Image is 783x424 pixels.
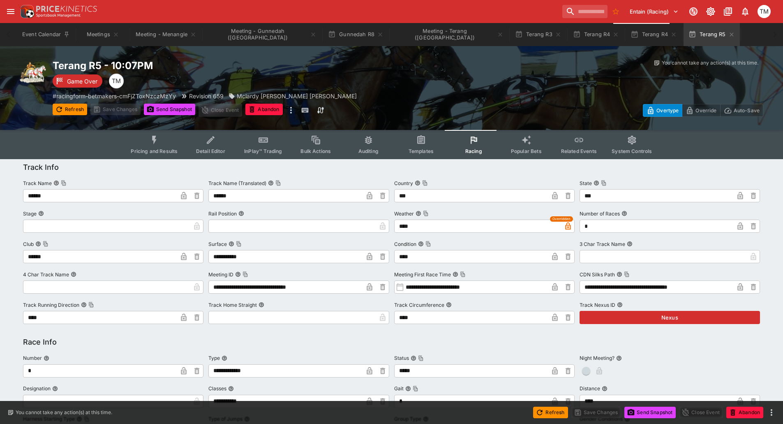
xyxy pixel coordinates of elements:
[52,386,58,392] button: Designation
[189,92,224,100] p: Revision 659
[568,23,624,46] button: Terang R4
[394,271,451,278] p: Meeting First Race Time
[624,407,676,418] button: Send Snapshot
[423,211,429,216] button: Copy To Clipboard
[580,210,620,217] p: Number of Races
[580,385,600,392] p: Distance
[38,211,44,216] button: Stage
[394,301,444,308] p: Track Circumference
[738,4,753,19] button: Notifications
[609,5,622,18] button: No Bookmarks
[580,301,615,308] p: Track Nexus ID
[617,271,622,277] button: CDN Silks PathCopy To Clipboard
[453,271,458,277] button: Meeting First Race TimeCopy To Clipboard
[228,386,234,392] button: Classes
[465,148,482,154] span: Racing
[358,148,379,154] span: Auditing
[23,271,69,278] p: 4 Char Track Name
[682,104,720,117] button: Override
[67,77,97,86] p: Game Over
[23,241,34,248] p: Club
[23,385,51,392] p: Designation
[734,106,760,115] p: Auto-Save
[208,210,237,217] p: Rail Position
[656,106,679,115] p: Overtype
[394,241,416,248] p: Condition
[76,23,129,46] button: Meetings
[71,271,76,277] button: 4 Char Track Name
[203,23,321,46] button: Meeting - Gunnedah (AUS)
[394,180,413,187] p: Country
[17,23,75,46] button: Event Calendar
[222,355,227,361] button: Type
[238,211,244,216] button: Rail Position
[196,148,225,154] span: Detail Editor
[643,104,682,117] button: Overtype
[425,241,431,247] button: Copy To Clipboard
[394,210,414,217] p: Weather
[235,271,241,277] button: Meeting IDCopy To Clipboard
[286,104,296,117] button: more
[300,148,331,154] span: Bulk Actions
[394,354,409,361] p: Status
[323,23,388,46] button: Gunnedah R8
[552,216,571,222] span: Overridden
[624,271,630,277] button: Copy To Clipboard
[144,104,195,115] button: Send Snapshot
[131,23,201,46] button: Meeting - Menangle
[18,3,35,20] img: PriceKinetics Logo
[275,180,281,186] button: Copy To Clipboard
[580,354,614,361] p: Night Meeting?
[602,386,607,392] button: Distance
[229,241,234,247] button: SurfaceCopy To Clipboard
[686,4,701,19] button: Connected to PK
[259,302,264,308] button: Track Home Straight
[580,180,592,187] p: State
[561,148,597,154] span: Related Events
[53,104,87,115] button: Refresh
[23,354,42,361] p: Number
[245,104,282,115] button: Abandon
[245,105,282,113] span: Mark an event as closed and abandoned.
[422,180,428,186] button: Copy To Clipboard
[721,4,735,19] button: Documentation
[53,92,176,100] p: Copy To Clipboard
[208,241,227,248] p: Surface
[243,271,248,277] button: Copy To Clipboard
[621,211,627,216] button: Number of Races
[460,271,466,277] button: Copy To Clipboard
[446,302,452,308] button: Track Circumference
[208,180,266,187] p: Track Name (Translated)
[131,148,178,154] span: Pricing and Results
[208,385,226,392] p: Classes
[616,355,622,361] button: Night Meeting?
[23,337,57,347] h5: Race Info
[23,301,79,308] p: Track Running Direction
[580,241,625,248] p: 3 Char Track Name
[627,241,633,247] button: 3 Char Track Name
[268,180,274,186] button: Track Name (Translated)Copy To Clipboard
[755,2,773,21] button: Tristan Matheson
[23,162,59,172] h5: Track Info
[413,386,418,392] button: Copy To Clipboard
[16,409,112,416] p: You cannot take any action(s) at this time.
[53,59,408,72] h2: Copy To Clipboard
[726,408,763,416] span: Mark an event as closed and abandoned.
[767,408,776,417] button: more
[726,407,763,418] button: Abandon
[601,180,607,186] button: Copy To Clipboard
[415,180,420,186] button: CountryCopy To Clipboard
[418,241,424,247] button: ConditionCopy To Clipboard
[44,355,49,361] button: Number
[208,271,233,278] p: Meeting ID
[662,59,758,67] p: You cannot take any action(s) at this time.
[612,148,652,154] span: System Controls
[236,241,242,247] button: Copy To Clipboard
[244,148,282,154] span: InPlay™ Trading
[684,23,740,46] button: Terang R5
[81,302,87,308] button: Track Running DirectionCopy To Clipboard
[23,210,37,217] p: Stage
[562,5,607,18] input: search
[594,180,599,186] button: StateCopy To Clipboard
[511,148,542,154] span: Popular Bets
